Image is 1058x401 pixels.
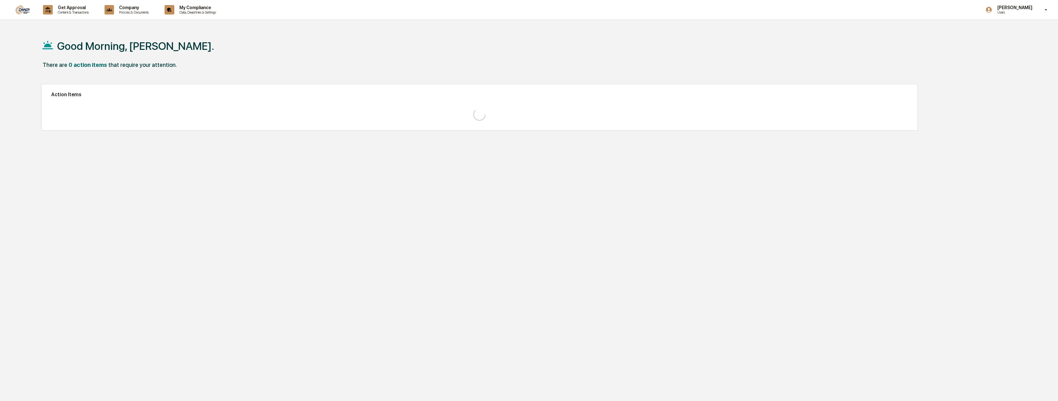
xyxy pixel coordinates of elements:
[992,5,1036,10] p: [PERSON_NAME]
[51,91,908,97] h2: Action Items
[53,10,92,15] p: Content & Transactions
[174,10,219,15] p: Data, Deadlines & Settings
[992,10,1036,15] p: Users
[53,5,92,10] p: Get Approval
[114,5,152,10] p: Company
[69,62,107,68] div: 0 action items
[174,5,219,10] p: My Compliance
[43,62,67,68] div: There are
[15,5,30,15] img: logo
[57,40,214,52] h1: Good Morning, [PERSON_NAME].
[108,62,177,68] div: that require your attention.
[114,10,152,15] p: Policies & Documents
